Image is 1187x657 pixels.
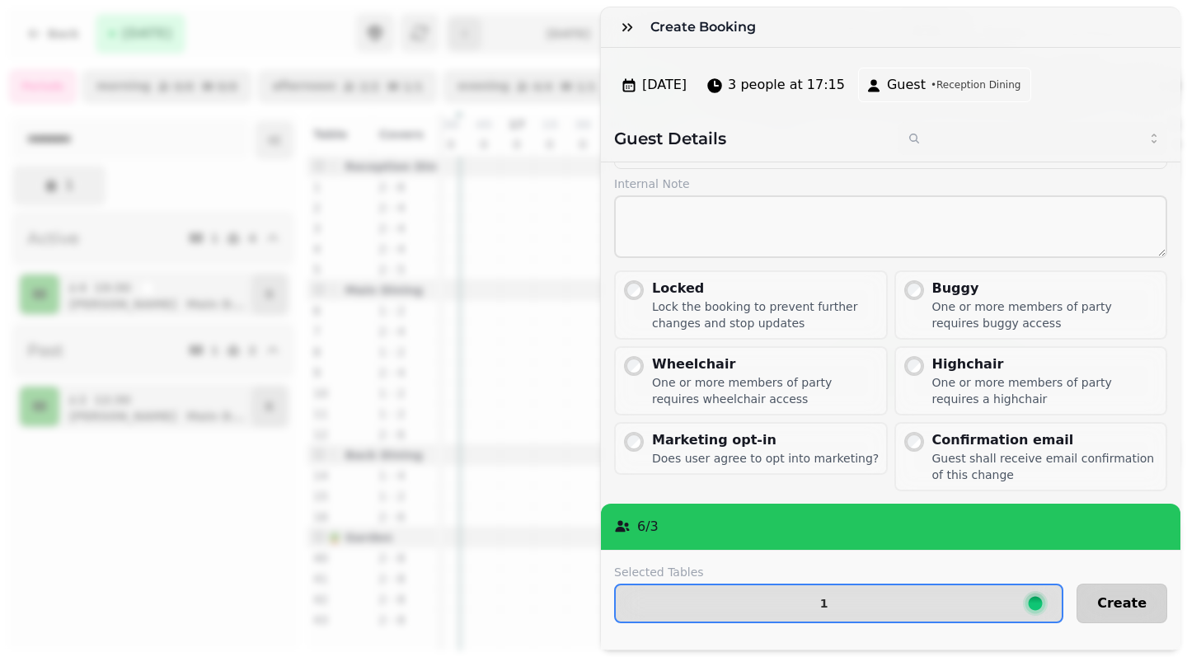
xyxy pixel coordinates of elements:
span: [DATE] [642,75,687,95]
span: 3 people at 17:15 [728,75,845,95]
div: One or more members of party requires wheelchair access [652,374,880,407]
label: Selected Tables [614,564,1063,580]
span: Create [1097,597,1147,610]
div: Locked [652,279,880,298]
div: One or more members of party requires buggy access [932,298,1160,331]
div: Confirmation email [932,430,1160,450]
h2: Guest Details [614,127,884,150]
label: Internal Note [614,176,1167,192]
h3: Create Booking [650,17,762,37]
div: Does user agree to opt into marketing? [652,450,879,467]
button: 1 [614,584,1063,623]
p: 1 [820,598,828,609]
div: One or more members of party requires a highchair [932,374,1160,407]
button: Create [1077,584,1167,623]
iframe: Chat Widget [1105,578,1187,657]
div: Highchair [932,354,1160,374]
div: Buggy [932,279,1160,298]
div: Lock the booking to prevent further changes and stop updates [652,298,880,331]
div: Guest shall receive email confirmation of this change [932,450,1160,483]
div: Wheelchair [652,354,880,374]
p: 6 / 3 [637,517,659,537]
div: Marketing opt-in [652,430,879,450]
span: • Reception Dining [931,78,1020,92]
span: Guest [887,75,926,95]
